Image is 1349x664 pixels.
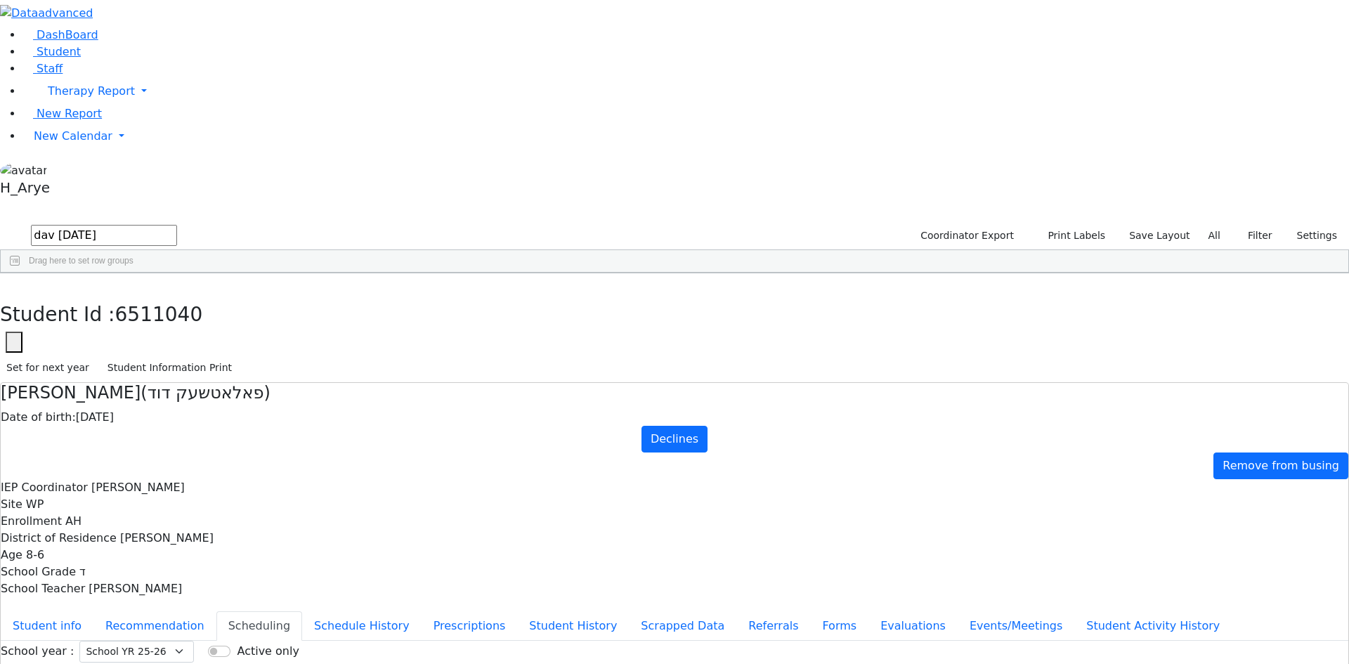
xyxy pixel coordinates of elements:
span: Drag here to set row groups [29,256,133,266]
span: [PERSON_NAME] [120,531,214,545]
a: Therapy Report [22,77,1349,105]
button: Student Activity History [1074,611,1232,641]
label: Site [1,496,22,513]
button: Prescriptions [422,611,518,641]
button: Coordinator Export [911,225,1020,247]
button: Scheduling [216,611,302,641]
button: Student Information Print [101,357,238,379]
span: Therapy Report [48,84,135,98]
a: DashBoard [22,28,98,41]
span: ד [79,565,86,578]
a: Remove from busing [1213,453,1348,479]
label: IEP Coordinator [1,479,88,496]
a: Staff [22,62,63,75]
button: Student History [517,611,629,641]
span: DashBoard [37,28,98,41]
label: Age [1,547,22,564]
label: All [1202,225,1227,247]
button: Recommendation [93,611,216,641]
span: 8-6 [26,548,44,561]
button: Save Layout [1123,225,1196,247]
span: 6511040 [115,303,203,326]
a: New Report [22,107,102,120]
label: District of Residence [1,530,117,547]
span: [PERSON_NAME] [91,481,185,494]
a: New Calendar [22,122,1349,150]
span: (פאלאטשעק דוד) [141,383,270,403]
label: School Teacher [1,580,85,597]
button: Forms [810,611,868,641]
button: Scrapped Data [629,611,736,641]
span: Remove from busing [1223,459,1339,472]
button: Filter [1230,225,1279,247]
label: Active only [237,643,299,660]
button: Student info [1,611,93,641]
label: School Grade [1,564,76,580]
button: Schedule History [302,611,422,641]
span: Student [37,45,81,58]
label: Date of birth: [1,409,76,426]
label: School year : [1,643,74,660]
button: Evaluations [868,611,958,641]
button: Referrals [736,611,810,641]
div: [DATE] [1,409,1348,426]
span: Staff [37,62,63,75]
h4: [PERSON_NAME] [1,383,1348,403]
button: Events/Meetings [958,611,1074,641]
span: [PERSON_NAME] [89,582,182,595]
label: Enrollment [1,513,62,530]
button: Print Labels [1031,225,1112,247]
button: Settings [1279,225,1343,247]
a: Student [22,45,81,58]
span: New Report [37,107,102,120]
a: Declines [641,426,708,453]
span: AH [65,514,82,528]
span: New Calendar [34,129,112,143]
input: Search [31,225,177,246]
span: WP [26,497,44,511]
